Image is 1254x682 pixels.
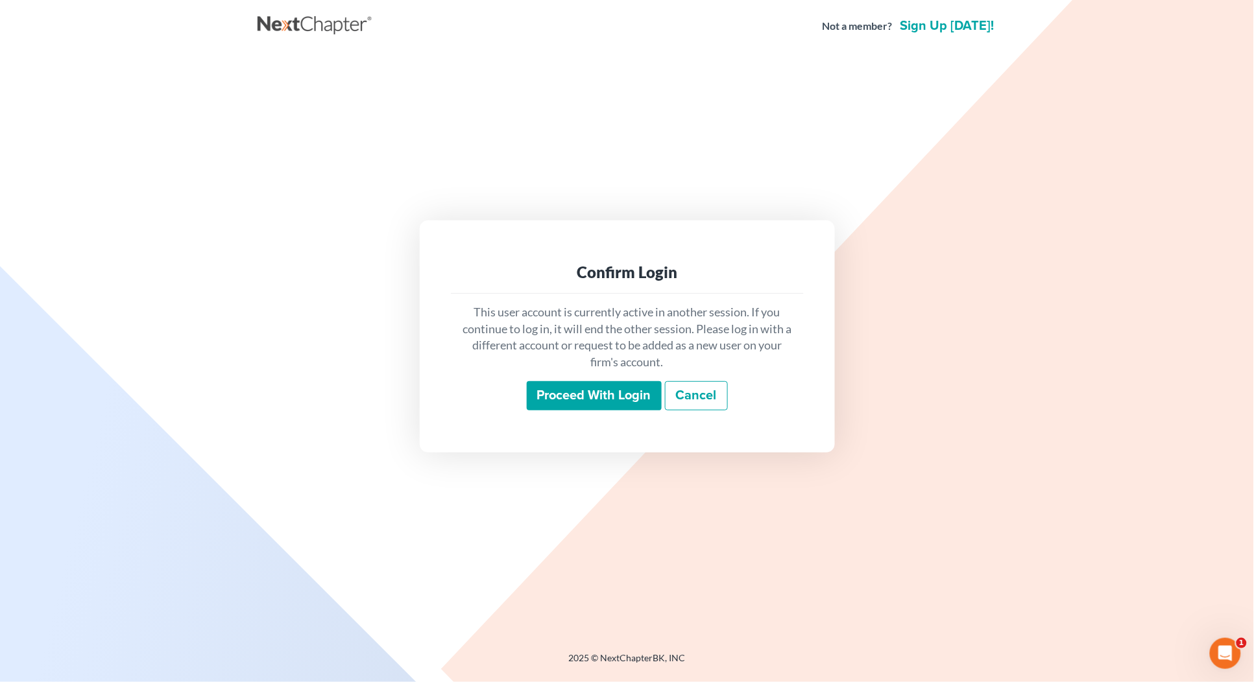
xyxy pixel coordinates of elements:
[823,19,893,34] strong: Not a member?
[665,381,728,411] a: Cancel
[258,652,997,675] div: 2025 © NextChapterBK, INC
[1210,638,1241,669] iframe: Intercom live chat
[461,304,793,371] p: This user account is currently active in another session. If you continue to log in, it will end ...
[898,19,997,32] a: Sign up [DATE]!
[461,262,793,283] div: Confirm Login
[1236,638,1247,648] span: 1
[527,381,662,411] input: Proceed with login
